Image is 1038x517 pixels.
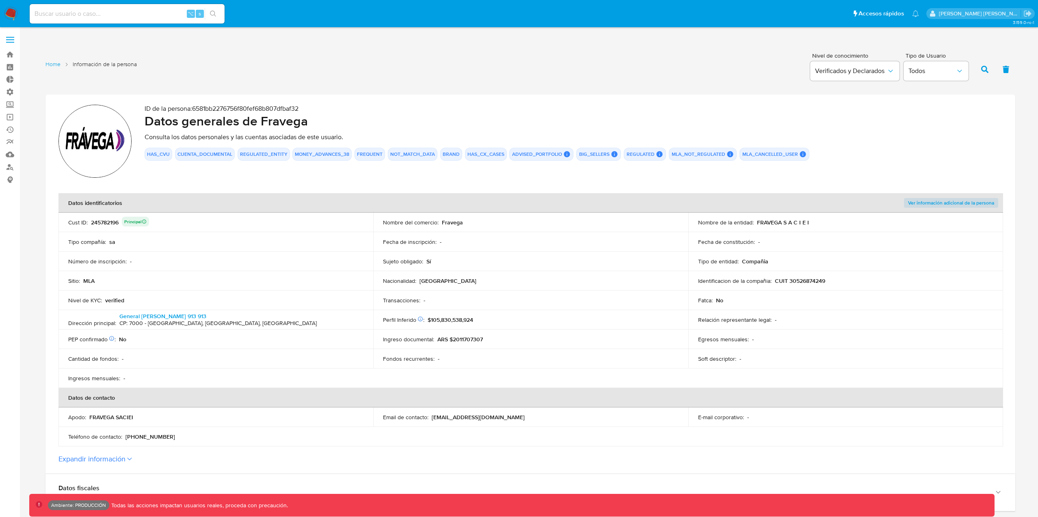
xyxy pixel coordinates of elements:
p: Todas las acciones impactan usuarios reales, proceda con precaución. [109,502,288,509]
button: search-icon [205,8,221,19]
span: Todos [908,67,956,75]
nav: List of pages [45,57,137,80]
input: Buscar usuario o caso... [30,9,225,19]
button: Verificados y Declarados [810,61,900,81]
p: angelamaria.francopatino@mercadolibre.com.co [939,10,1021,17]
span: Verificados y Declarados [815,67,887,75]
p: Ambiente: PRODUCCIÓN [51,504,106,507]
a: Salir [1023,9,1032,18]
span: Accesos rápidos [859,9,904,18]
span: ⌥ [188,10,194,17]
a: Notificaciones [912,10,919,17]
a: Home [45,60,61,68]
span: s [199,10,201,17]
span: Nivel de conocimiento [812,53,899,58]
span: Tipo de Usuario [906,53,971,58]
button: Todos [904,61,969,81]
span: Información de la persona [73,60,137,68]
